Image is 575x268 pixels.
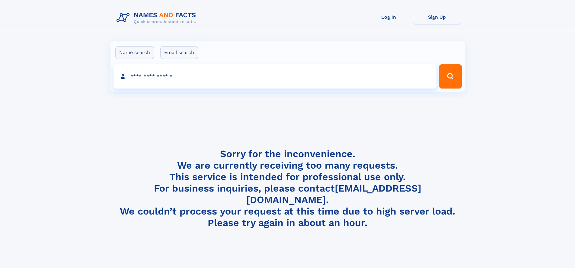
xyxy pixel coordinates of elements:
[113,64,437,89] input: search input
[413,10,461,24] a: Sign Up
[160,46,198,59] label: Email search
[365,10,413,24] a: Log In
[114,148,461,229] h4: Sorry for the inconvenience. We are currently receiving too many requests. This service is intend...
[114,10,201,26] img: Logo Names and Facts
[439,64,462,89] button: Search Button
[246,182,421,205] a: [EMAIL_ADDRESS][DOMAIN_NAME]
[115,46,154,59] label: Name search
